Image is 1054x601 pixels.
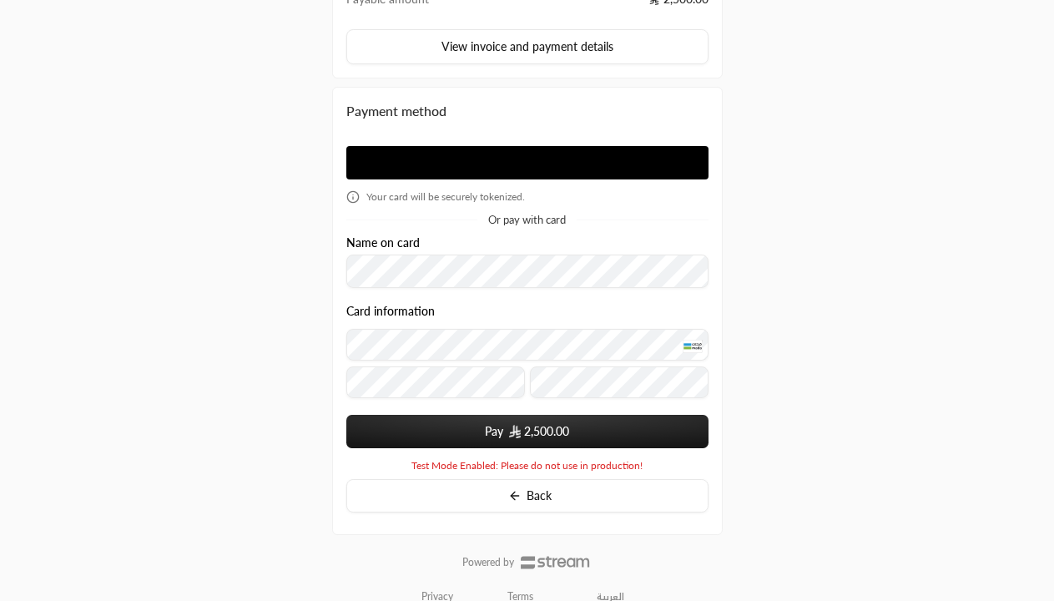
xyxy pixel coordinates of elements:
button: View invoice and payment details [346,29,709,64]
div: Payment method [346,101,709,121]
button: Back [346,479,709,513]
input: CVC [530,366,709,398]
input: Credit Card [346,329,709,361]
legend: Card information [346,305,435,318]
span: Your card will be securely tokenized. [366,190,525,204]
span: Or pay with card [488,215,566,225]
span: Back [527,490,552,502]
span: 2,500.00 [524,423,569,440]
img: MADA [683,339,703,352]
p: Powered by [462,556,514,569]
button: Pay SAR2,500.00 [346,415,709,448]
input: Expiry date [346,366,525,398]
label: Name on card [346,236,420,250]
div: Card information [346,305,709,404]
img: SAR [509,425,521,438]
div: Name on card [346,236,709,289]
span: Test Mode Enabled: Please do not use in production! [411,459,643,472]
